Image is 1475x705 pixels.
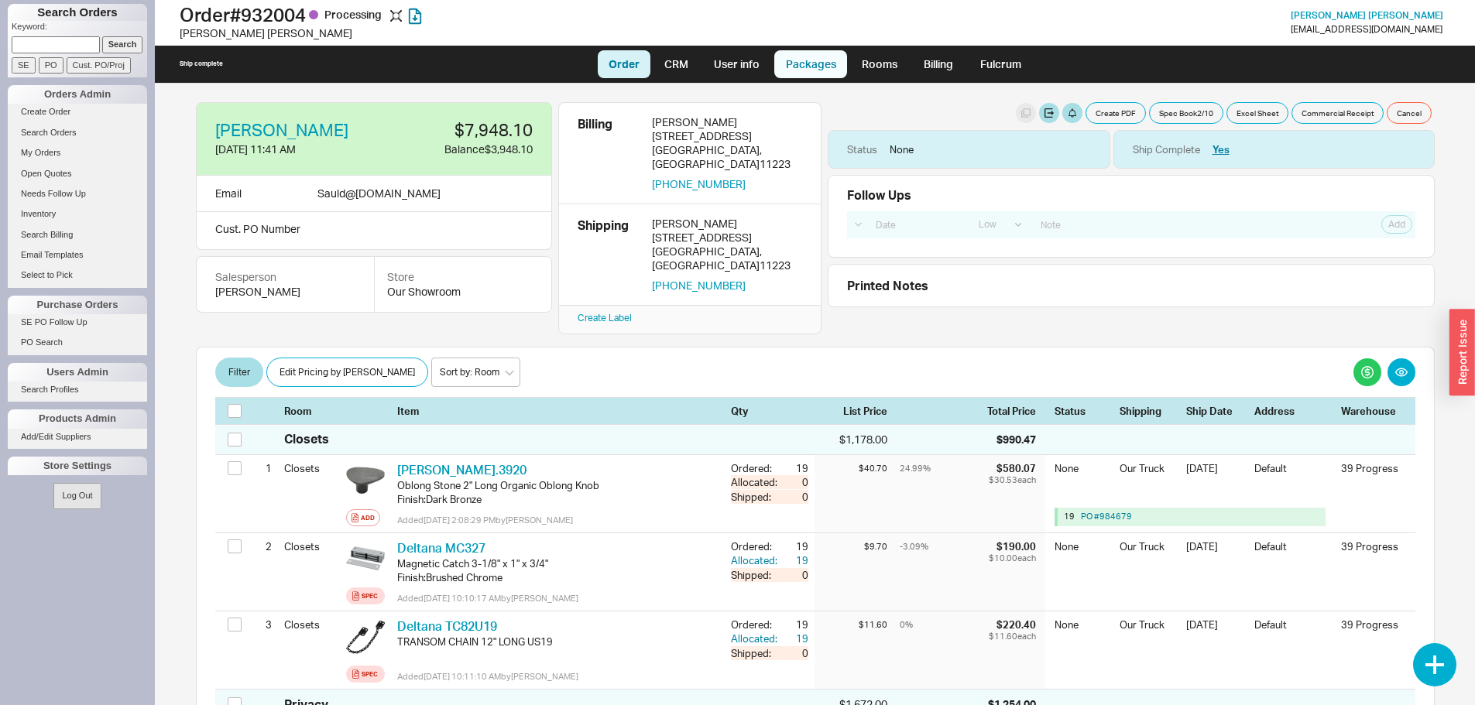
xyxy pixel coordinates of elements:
span: Needs Follow Up [21,189,86,198]
div: Orders Admin [8,85,147,104]
a: [PERSON_NAME] [PERSON_NAME] [1291,10,1443,21]
a: [PERSON_NAME].3920 [397,462,527,477]
button: Yes [1213,142,1230,156]
a: Email Templates [8,247,147,263]
h1: Search Orders [8,4,147,21]
div: [PERSON_NAME] [652,217,802,231]
input: Note [1032,214,1304,235]
div: None [1055,618,1110,642]
div: Follow Ups [847,188,911,202]
a: User info [702,50,771,78]
div: [PERSON_NAME] [652,115,802,129]
div: 0 [780,490,808,504]
div: Printed Notes [847,277,1415,294]
div: Spec [362,590,378,602]
div: 39 Progress [1341,618,1403,631]
div: Billing [578,115,640,191]
div: Ship Complete [1133,142,1200,156]
div: Added [DATE] 2:08:29 PM by [PERSON_NAME] [397,514,719,526]
div: Email [215,185,242,202]
a: My Orders [8,145,147,161]
div: Add [361,512,375,524]
a: Select to Pick [8,267,147,283]
div: Closets [284,611,340,638]
div: Store Settings [8,457,147,475]
button: Filter [215,358,263,387]
div: $40.70 [815,461,887,475]
div: $9.70 [815,539,887,553]
div: Our Showroom [387,284,539,299]
div: None [890,142,914,156]
span: Filter [228,363,250,382]
div: Status [847,142,877,156]
span: Spec Book 2 / 10 [1159,107,1213,119]
button: Spec Book2/10 [1149,102,1223,124]
span: Create PDF [1096,107,1136,119]
div: Address [1254,404,1332,418]
a: Add/Edit Suppliers [8,429,147,445]
div: Allocated: [731,475,780,489]
div: Default [1254,539,1332,564]
div: 1 [252,455,272,481]
div: 19 [780,553,808,567]
div: TRANSOM CHAIN 12" LONG US19 [397,635,719,649]
button: Add [1381,215,1412,234]
div: $10.00 each [989,553,1036,563]
button: Cancel [1387,102,1432,124]
div: Closets [284,455,340,481]
div: $11.60 [815,618,887,631]
div: Status [1055,404,1110,418]
input: Search [102,36,143,53]
div: Shipping [1120,404,1177,418]
div: 2 [252,533,272,560]
div: 19 [780,618,808,631]
div: Ship complete [180,60,223,68]
div: Added [DATE] 10:11:10 AM by [PERSON_NAME] [397,670,719,683]
a: Spec [346,666,385,683]
div: List Price [815,404,887,418]
a: PO #984679 [1081,511,1132,522]
button: [PHONE_NUMBER] [652,177,746,191]
div: Ordered: [731,618,780,631]
div: Shipping [578,217,640,293]
div: Added [DATE] 10:10:17 AM by [PERSON_NAME] [397,592,719,604]
a: [PERSON_NAME] [215,121,348,139]
input: PO [39,57,63,74]
div: [DATE] [1186,461,1245,486]
div: Oblong Stone 2" Long Organic Oblong Knob [397,478,719,492]
div: None [1055,461,1110,486]
input: Cust. PO/Proj [67,57,131,74]
a: Search Billing [8,227,147,243]
p: Keyword: [12,21,147,36]
a: Billing [911,50,966,78]
button: Edit Pricing by [PERSON_NAME] [266,358,428,387]
a: CRM [653,50,699,78]
div: Salesperson [215,269,355,285]
div: 0 [780,646,808,660]
a: Create Order [8,104,147,120]
div: 19 [1064,511,1075,522]
a: Deltana MC327 [397,540,485,556]
div: Shipped: [731,646,780,660]
div: Cust. PO Number [196,212,552,250]
div: [DATE] [1186,618,1245,642]
div: -3.09 % [900,539,986,553]
button: [PHONE_NUMBER] [652,279,746,293]
div: 0 [780,568,808,582]
div: 24.99 % [900,461,986,475]
div: Users Admin [8,363,147,382]
h1: Order # 932004 [180,4,742,26]
div: 3 [252,611,272,638]
div: Our Truck [1120,618,1177,642]
div: Ordered: [731,461,780,475]
a: Inventory [8,206,147,222]
div: Room [284,404,340,418]
div: [STREET_ADDRESS] [652,231,802,245]
div: Default [1254,461,1332,486]
a: PO Search [8,334,147,351]
div: Our Truck [1120,461,1177,486]
div: 19 [780,631,808,645]
div: Ordered: [731,539,780,553]
div: $220.40 [989,618,1036,631]
div: $990.47 [996,432,1036,447]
